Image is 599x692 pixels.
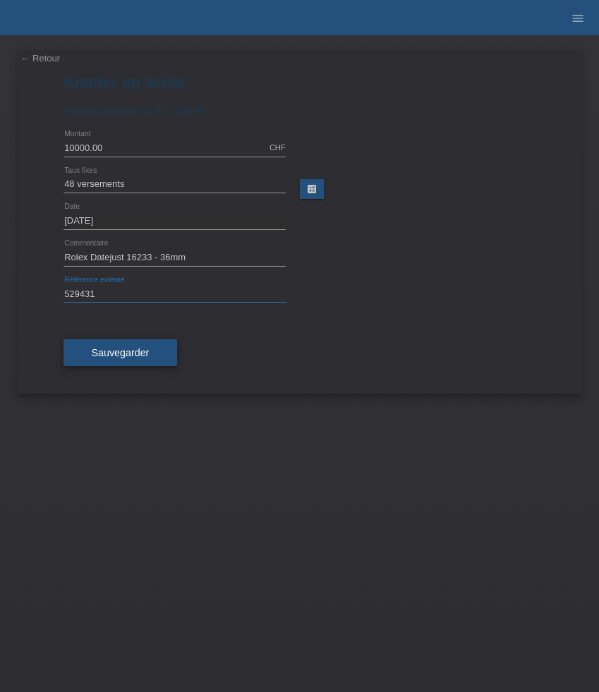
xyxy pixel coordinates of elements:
[63,339,178,366] button: Sauvegarder
[571,11,585,25] i: menu
[92,347,150,358] span: Sauvegarder
[63,105,536,116] div: Montant disponible:
[300,179,324,199] a: calculate
[270,143,286,152] div: CHF
[306,183,317,195] i: calculate
[63,73,536,91] h1: Ajouter un achat
[143,105,204,116] span: CHF 12'000.00
[21,53,61,63] a: ← Retour
[564,13,592,22] a: menu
